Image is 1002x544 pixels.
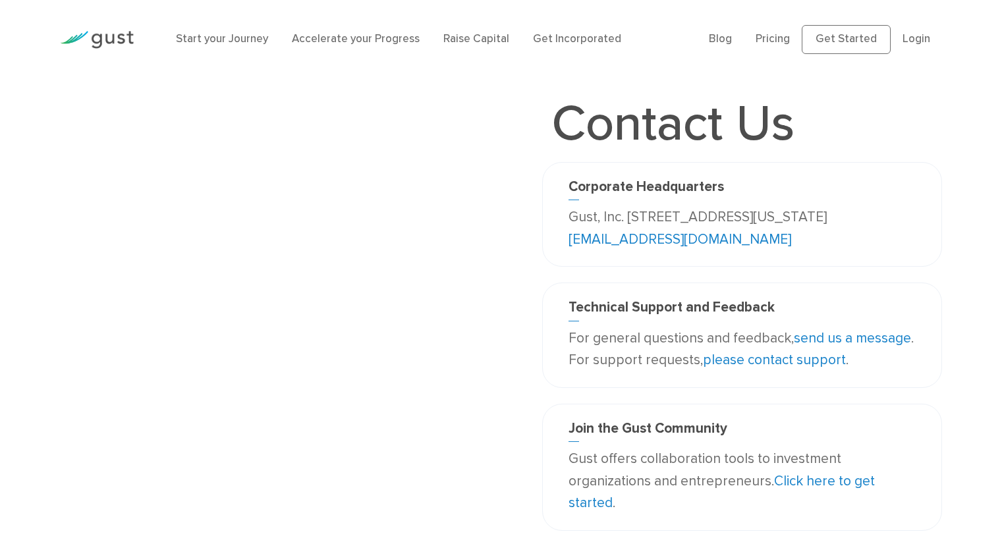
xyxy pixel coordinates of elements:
[533,32,621,45] a: Get Incorporated
[542,99,804,149] h1: Contact Us
[569,178,915,200] h3: Corporate Headquarters
[569,299,915,321] h3: Technical Support and Feedback
[569,231,791,248] a: [EMAIL_ADDRESS][DOMAIN_NAME]
[756,32,790,45] a: Pricing
[794,330,911,346] a: send us a message
[703,352,846,368] a: please contact support
[443,32,509,45] a: Raise Capital
[292,32,420,45] a: Accelerate your Progress
[569,448,915,514] p: Gust offers collaboration tools to investment organizations and entrepreneurs. .
[802,25,891,54] a: Get Started
[60,31,134,49] img: Gust Logo
[569,206,915,250] p: Gust, Inc. [STREET_ADDRESS][US_STATE]
[903,32,930,45] a: Login
[569,327,915,371] p: For general questions and feedback, . For support requests, .
[709,32,732,45] a: Blog
[569,420,915,442] h3: Join the Gust Community
[176,32,268,45] a: Start your Journey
